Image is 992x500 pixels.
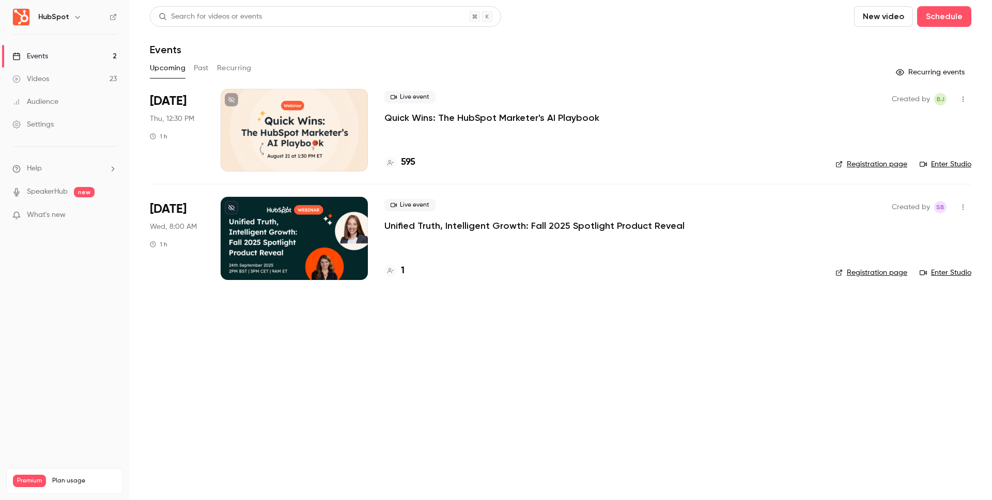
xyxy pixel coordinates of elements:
span: new [74,187,95,197]
img: HubSpot [13,9,29,25]
a: 595 [384,155,415,169]
div: Sep 24 Wed, 2:00 PM (Europe/London) [150,197,204,279]
div: Events [12,51,48,61]
span: Created by [892,93,930,105]
li: help-dropdown-opener [12,163,117,174]
button: Past [194,60,209,76]
span: Live event [384,91,436,103]
iframe: Noticeable Trigger [104,211,117,220]
button: Recurring [217,60,252,76]
a: Unified Truth, Intelligent Growth: Fall 2025 Spotlight Product Reveal [384,220,685,232]
button: Schedule [917,6,971,27]
span: SB [936,201,944,213]
a: Registration page [835,159,907,169]
div: Aug 21 Thu, 12:30 PM (America/Chicago) [150,89,204,171]
span: Plan usage [52,477,116,485]
button: Recurring events [891,64,971,81]
a: 1 [384,264,405,278]
h1: Events [150,43,181,56]
div: Videos [12,74,49,84]
a: Quick Wins: The HubSpot Marketer's AI Playbook [384,112,599,124]
span: Live event [384,199,436,211]
a: Enter Studio [920,268,971,278]
h4: 1 [401,264,405,278]
span: [DATE] [150,201,187,217]
h6: HubSpot [38,12,69,22]
span: Wed, 8:00 AM [150,222,197,232]
span: Premium [13,475,46,487]
a: SpeakerHub [27,186,68,197]
span: What's new [27,210,66,221]
div: 1 h [150,132,167,140]
span: Sharan Bansal [934,201,947,213]
h4: 595 [401,155,415,169]
a: Enter Studio [920,159,971,169]
span: Bailey Jarriel [934,93,947,105]
button: Upcoming [150,60,185,76]
div: Settings [12,119,54,130]
span: Created by [892,201,930,213]
span: Thu, 12:30 PM [150,114,194,124]
span: BJ [937,93,944,105]
a: Registration page [835,268,907,278]
span: Help [27,163,42,174]
button: New video [854,6,913,27]
div: Search for videos or events [159,11,262,22]
span: [DATE] [150,93,187,110]
div: 1 h [150,240,167,248]
div: Audience [12,97,58,107]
